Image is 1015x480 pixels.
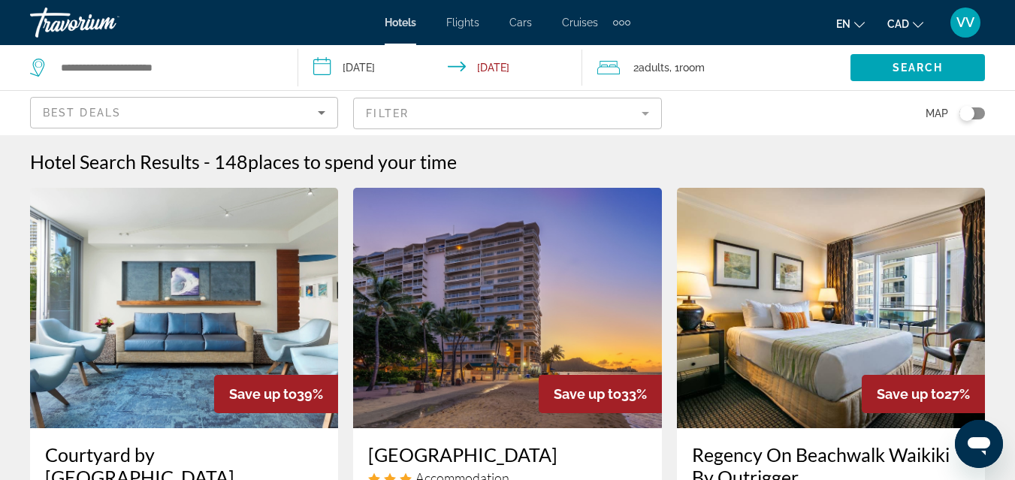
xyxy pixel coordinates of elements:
[639,62,669,74] span: Adults
[30,188,338,428] img: Hotel image
[214,375,338,413] div: 39%
[862,375,985,413] div: 27%
[554,386,621,402] span: Save up to
[368,443,646,466] a: [GEOGRAPHIC_DATA]
[204,150,210,173] span: -
[877,386,944,402] span: Save up to
[30,3,180,42] a: Travorium
[229,386,297,402] span: Save up to
[539,375,662,413] div: 33%
[214,150,457,173] h2: 148
[43,104,325,122] mat-select: Sort by
[248,150,457,173] span: places to spend your time
[836,18,850,30] span: en
[679,62,705,74] span: Room
[850,54,985,81] button: Search
[948,107,985,120] button: Toggle map
[887,18,909,30] span: CAD
[582,45,850,90] button: Travelers: 2 adults, 0 children
[613,11,630,35] button: Extra navigation items
[946,7,985,38] button: User Menu
[893,62,944,74] span: Search
[30,150,200,173] h1: Hotel Search Results
[669,57,705,78] span: , 1
[562,17,598,29] a: Cruises
[353,188,661,428] img: Hotel image
[509,17,532,29] a: Cars
[887,13,923,35] button: Change currency
[446,17,479,29] a: Flights
[633,57,669,78] span: 2
[956,15,974,30] span: VV
[43,107,121,119] span: Best Deals
[836,13,865,35] button: Change language
[926,103,948,124] span: Map
[353,97,661,130] button: Filter
[385,17,416,29] a: Hotels
[298,45,582,90] button: Check-in date: Nov 1, 2025 Check-out date: Nov 8, 2025
[955,420,1003,468] iframe: Button to launch messaging window
[677,188,985,428] img: Hotel image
